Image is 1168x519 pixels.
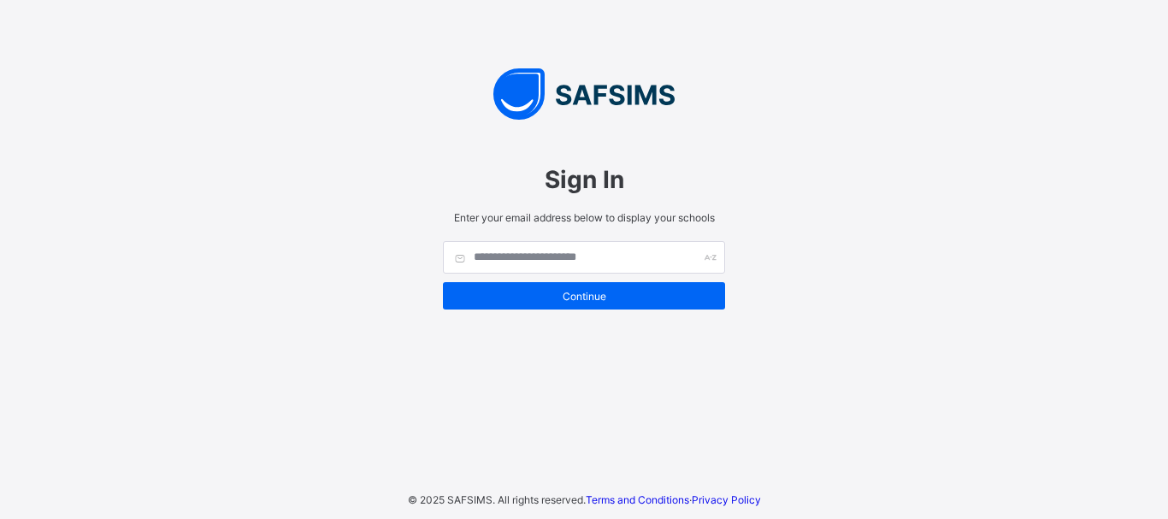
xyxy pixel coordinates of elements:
[586,493,761,506] span: ·
[408,493,586,506] span: © 2025 SAFSIMS. All rights reserved.
[443,165,725,194] span: Sign In
[456,290,712,303] span: Continue
[443,211,725,224] span: Enter your email address below to display your schools
[586,493,689,506] a: Terms and Conditions
[692,493,761,506] a: Privacy Policy
[426,68,742,120] img: SAFSIMS Logo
